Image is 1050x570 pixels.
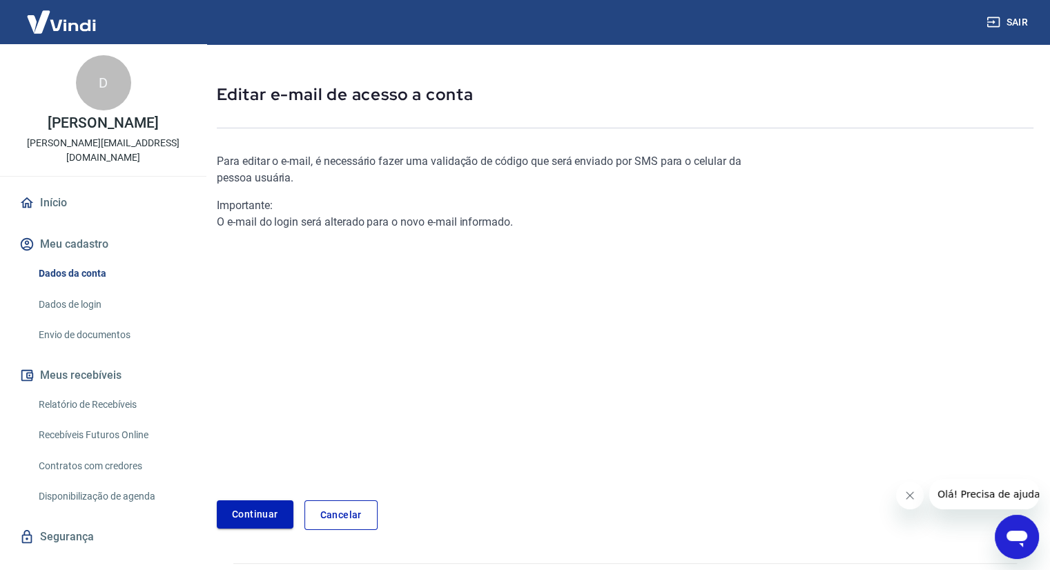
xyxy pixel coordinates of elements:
[304,500,378,530] a: Cancelar
[984,10,1033,35] button: Sair
[33,482,190,511] a: Disponibilização de agenda
[33,452,190,480] a: Contratos com credores
[217,153,761,186] p: Para editar o e-mail, é necessário fazer uma validação de código que será enviado por SMS para o ...
[17,522,190,552] a: Segurança
[17,1,106,43] img: Vindi
[217,197,761,230] div: O e-mail do login será alterado para o novo e-mail informado.
[17,360,190,391] button: Meus recebíveis
[33,391,190,419] a: Relatório de Recebíveis
[217,500,293,529] a: Continuar
[11,136,195,165] p: [PERSON_NAME][EMAIL_ADDRESS][DOMAIN_NAME]
[8,10,116,21] span: Olá! Precisa de ajuda?
[33,291,190,319] a: Dados de login
[76,55,131,110] div: D
[33,421,190,449] a: Recebíveis Futuros Online
[929,479,1039,509] iframe: Mensagem da empresa
[48,116,158,130] p: [PERSON_NAME]
[995,515,1039,559] iframe: Botão para abrir a janela de mensagens
[17,188,190,218] a: Início
[217,197,761,214] div: Importante:
[17,229,190,259] button: Meu cadastro
[33,321,190,349] a: Envio de documentos
[896,482,924,509] iframe: Fechar mensagem
[33,259,190,288] a: Dados da conta
[217,83,1033,106] p: Editar e-mail de acesso a conta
